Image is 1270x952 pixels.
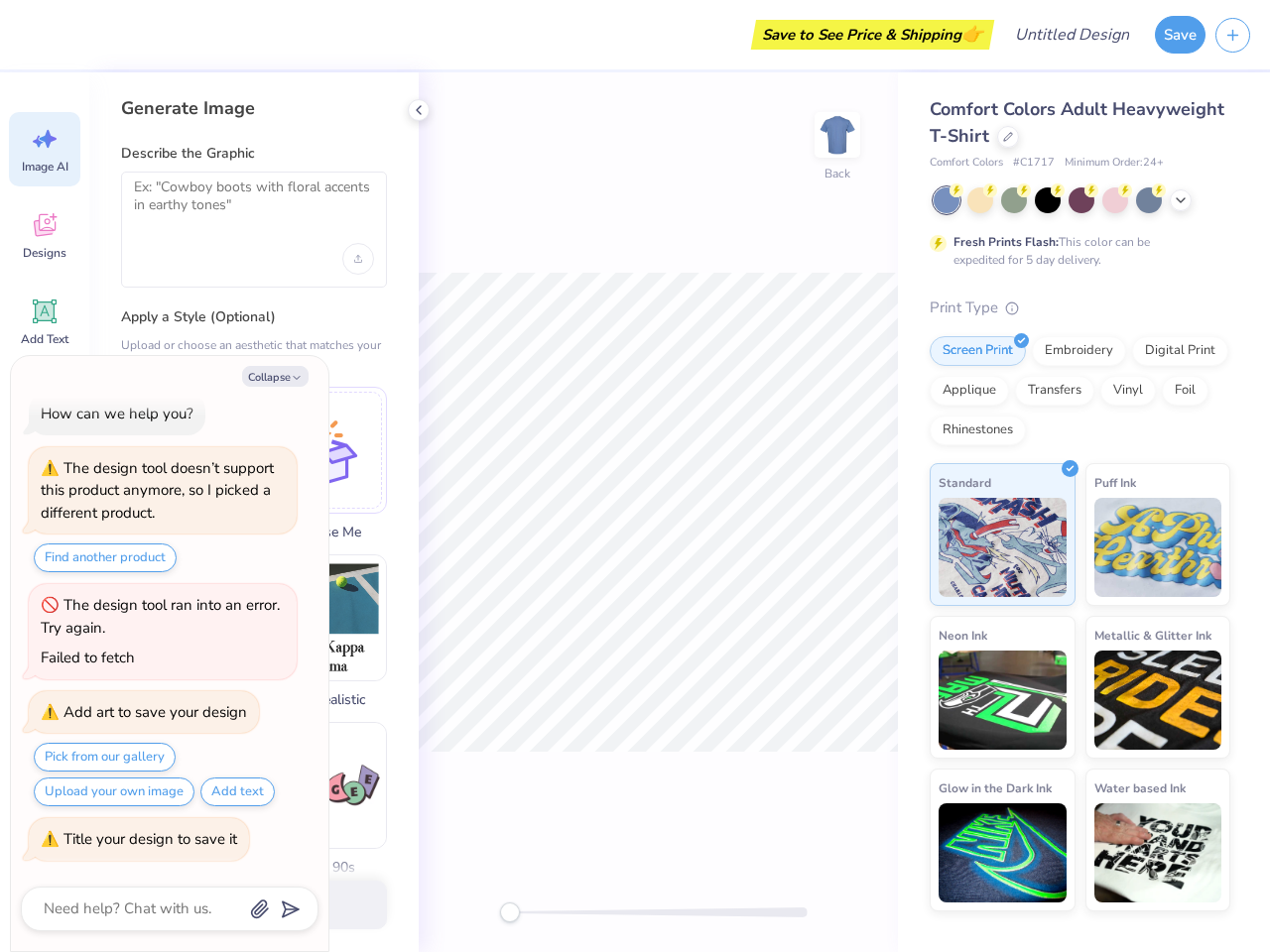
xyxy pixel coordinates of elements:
[1015,376,1094,406] div: Transfers
[41,595,280,638] div: The design tool ran into an error. Try again.
[1094,777,1186,798] span: Water based Ink
[1094,472,1136,493] span: Puff Ink
[342,243,374,275] div: Upload image
[825,165,850,182] div: Back
[121,144,387,164] label: Describe the Graphic
[1100,376,1156,406] div: Vinyl
[34,543,177,572] button: Find another product
[1132,336,1228,366] div: Digital Print
[953,234,1059,250] strong: Fresh Prints Flash:
[1065,155,1164,172] span: Minimum Order: 24 +
[23,245,66,261] span: Designs
[930,416,1026,445] div: Rhinestones
[41,458,274,523] div: The design tool doesn’t support this product anymore, so I picked a different product.
[999,15,1145,55] input: Untitled Design
[930,336,1026,366] div: Screen Print
[200,777,275,806] button: Add text
[1162,376,1208,406] div: Foil
[818,115,857,155] img: Back
[500,902,520,922] div: Accessibility label
[939,498,1067,597] img: Standard
[41,404,193,423] div: How can we help you?
[21,331,68,347] span: Add Text
[34,777,194,806] button: Upload your own image
[121,335,387,375] div: Upload or choose an aesthetic that matches your vision to get a better result
[930,297,1230,319] div: Print Type
[1094,625,1211,646] span: Metallic & Glitter Ink
[1094,498,1222,597] img: Puff Ink
[756,20,989,50] div: Save to See Price & Shipping
[1032,336,1126,366] div: Embroidery
[939,472,991,493] span: Standard
[939,625,987,646] span: Neon Ink
[930,376,1009,406] div: Applique
[1094,651,1222,750] img: Metallic & Glitter Ink
[1155,16,1206,54] button: Save
[1013,155,1055,172] span: # C1717
[939,803,1067,902] img: Glow in the Dark Ink
[930,155,1003,172] span: Comfort Colors
[41,648,135,667] div: Failed to fetch
[63,829,237,849] div: Title your design to save it
[939,777,1052,798] span: Glow in the Dark Ink
[242,366,309,387] button: Collapse
[34,743,176,772] button: Pick from our gallery
[953,233,1198,269] div: This color can be expedited for 5 day delivery.
[121,307,387,327] label: Apply a Style (Optional)
[63,702,247,722] div: Add art to save your design
[930,97,1224,148] span: Comfort Colors Adult Heavyweight T-Shirt
[22,159,68,175] span: Image AI
[121,96,387,120] div: Generate Image
[939,651,1067,750] img: Neon Ink
[961,22,983,46] span: 👉
[1094,803,1222,902] img: Water based Ink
